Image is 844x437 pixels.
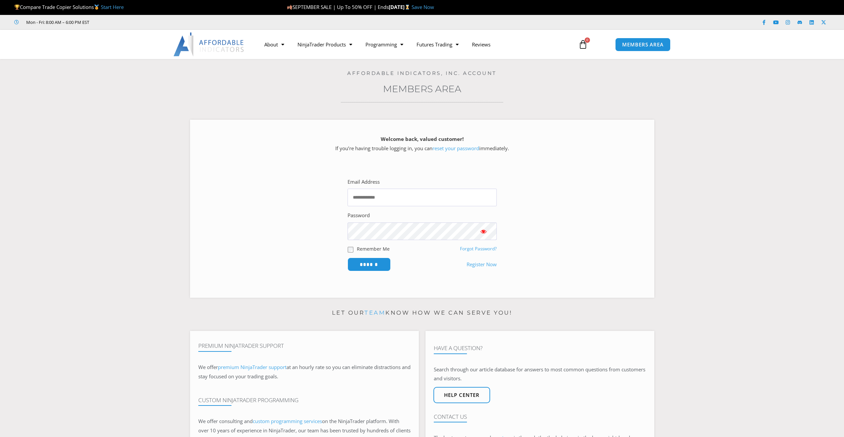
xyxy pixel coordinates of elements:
a: reset your password [432,145,479,152]
span: SEPTEMBER SALE | Up To 50% OFF | Ends [287,4,389,10]
p: Let our know how we can serve you! [190,308,654,318]
span: Mon - Fri: 8:00 AM – 6:00 PM EST [25,18,89,26]
a: NinjaTrader Products [291,37,359,52]
img: 🍂 [287,5,292,10]
span: We offer consulting and [198,418,322,424]
nav: Menu [258,37,571,52]
iframe: Customer reviews powered by Trustpilot [98,19,198,26]
a: Futures Trading [410,37,465,52]
h4: Have A Question? [434,345,646,351]
span: 0 [585,37,590,43]
a: Members Area [383,83,461,94]
a: Forgot Password? [460,246,497,252]
a: 0 [568,35,598,54]
h4: Premium NinjaTrader Support [198,343,411,349]
span: Help center [444,393,480,398]
button: Show password [470,222,497,240]
a: Register Now [467,260,497,269]
a: Start Here [101,4,124,10]
label: Email Address [348,177,380,187]
img: LogoAI | Affordable Indicators – NinjaTrader [173,32,245,56]
span: MEMBERS AREA [622,42,664,47]
a: team [364,309,385,316]
strong: [DATE] [389,4,412,10]
a: About [258,37,291,52]
span: We offer [198,364,218,370]
img: 🥇 [94,5,99,10]
p: Search through our article database for answers to most common questions from customers and visit... [434,365,646,384]
strong: Welcome back, valued customer! [381,136,464,142]
img: 🏆 [15,5,20,10]
img: ⌛ [405,5,410,10]
a: Save Now [412,4,434,10]
a: Programming [359,37,410,52]
label: Remember Me [357,245,390,252]
a: Reviews [465,37,497,52]
span: Compare Trade Copier Solutions [14,4,124,10]
p: If you’re having trouble logging in, you can immediately. [202,135,643,153]
span: at an hourly rate so you can eliminate distractions and stay focused on your trading goals. [198,364,411,380]
a: MEMBERS AREA [615,38,671,51]
a: Affordable Indicators, Inc. Account [347,70,497,76]
h4: Contact Us [434,413,646,420]
h4: Custom NinjaTrader Programming [198,397,411,404]
a: Help center [433,387,490,403]
a: custom programming services [253,418,322,424]
a: premium NinjaTrader support [218,364,287,370]
label: Password [348,211,370,220]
